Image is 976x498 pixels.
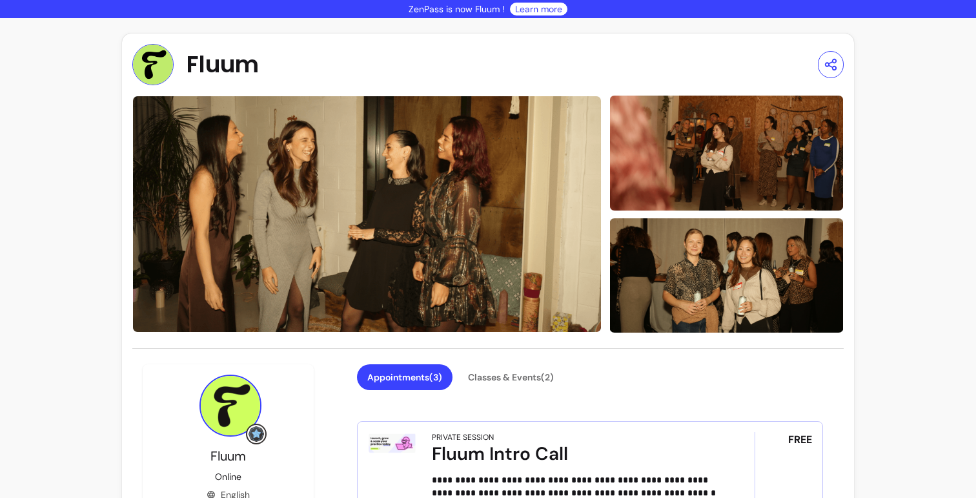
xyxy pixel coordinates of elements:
[199,375,261,437] img: Provider image
[458,364,564,390] button: Classes & Events(2)
[409,3,505,16] p: ZenPass is now Fluum !
[788,432,812,448] span: FREE
[215,470,241,483] p: Online
[368,432,416,454] img: Fluum Intro Call
[357,364,452,390] button: Appointments(3)
[249,426,264,442] img: Grow
[132,44,174,85] img: Provider image
[609,94,844,212] img: image-1
[187,52,259,78] span: Fluum
[432,442,719,466] div: Fluum Intro Call
[515,3,562,16] a: Learn more
[132,96,602,333] img: image-0
[609,216,844,334] img: image-2
[432,432,494,442] div: Private Session
[210,448,246,464] span: Fluum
